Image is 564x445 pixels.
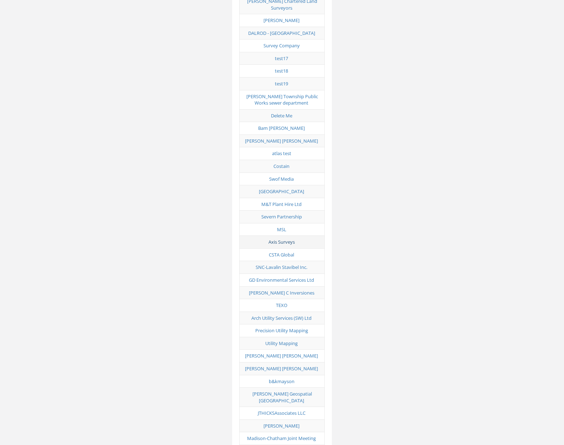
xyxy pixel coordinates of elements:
[269,378,294,385] a: b&kmayson
[273,163,289,169] a: Costain
[259,188,304,195] a: [GEOGRAPHIC_DATA]
[246,93,318,106] a: [PERSON_NAME] Township Public Works sewer department
[277,226,286,233] a: MSL
[255,327,308,334] a: Precision Utility Mapping
[245,138,318,144] a: [PERSON_NAME] [PERSON_NAME]
[256,264,307,270] a: SNC-Lavalin Stavibel Inc.
[275,55,288,62] a: test17
[247,435,316,441] a: Madison-Chatham Joint Meeting
[263,42,300,49] a: Survey Company
[258,125,305,131] a: Bam [PERSON_NAME]
[251,315,312,321] a: Arch Utility Services (SW) Ltd
[258,410,305,416] a: JTHICKSAssociates LLC
[252,391,312,404] a: [PERSON_NAME] Geospatial [GEOGRAPHIC_DATA]
[275,68,288,74] a: test18
[263,17,299,23] a: [PERSON_NAME]
[245,353,318,359] a: [PERSON_NAME] [PERSON_NAME]
[269,176,294,182] a: Swof Media
[268,239,295,245] a: Axis Surveys
[272,150,291,157] a: atlas test
[276,302,287,308] a: TEXO
[261,213,302,220] a: Severn Partnership
[245,365,318,372] a: [PERSON_NAME] [PERSON_NAME]
[261,201,302,207] a: M&T Plant Hire Ltd
[248,30,315,36] a: DALROD - [GEOGRAPHIC_DATA]
[275,80,288,87] a: test19
[271,112,292,119] a: Delete Me
[249,290,314,296] a: [PERSON_NAME] C Inversiones
[265,340,298,346] a: Utility Mapping
[263,423,299,429] a: [PERSON_NAME]
[249,277,314,283] a: GD Environmental Services Ltd
[269,251,294,258] a: CSTA Global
